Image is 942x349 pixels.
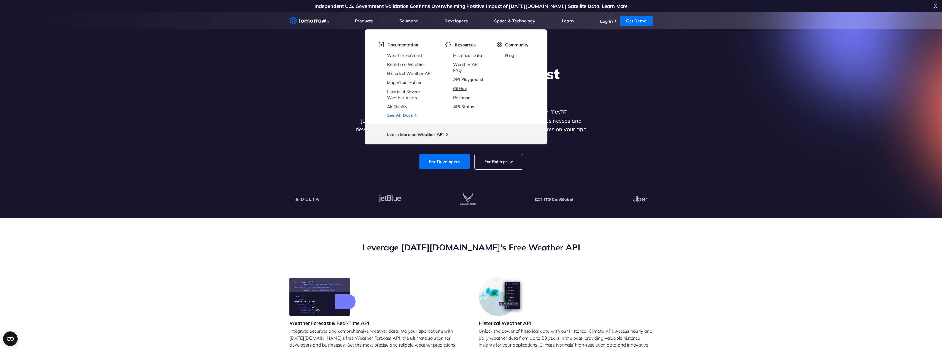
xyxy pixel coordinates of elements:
[453,77,483,82] a: API Playground
[379,42,384,47] img: doc.svg
[445,42,452,47] img: brackets.svg
[475,154,523,169] a: For Enterprise
[289,16,329,25] a: Home link
[387,62,425,67] a: Real-Time Weather
[387,42,418,47] span: Documentation
[289,320,369,326] h3: Weather Forecast & Real-Time API
[387,53,422,58] a: Weather Forecast
[419,154,470,169] a: For Developers
[387,112,413,118] a: See All Docs
[494,18,535,24] a: Space & Technology
[3,331,18,346] button: Open CMP widget
[453,104,474,109] a: API Status
[444,18,468,24] a: Developers
[453,53,482,58] a: Historical Data
[479,320,532,326] h3: Historical Weather API
[387,132,444,137] a: Learn More on Weather API
[505,42,528,47] span: Community
[453,62,479,73] a: Weather API FAQ
[289,242,653,253] h2: Leverage [DATE][DOMAIN_NAME]’s Free Weather API
[620,16,653,26] a: Get Demo
[562,18,574,24] a: Learn
[453,95,470,100] a: Postman
[387,71,432,76] a: Historical Weather API
[355,18,373,24] a: Products
[600,18,613,24] a: Log In
[387,89,420,100] a: Localized Severe Weather Alerts
[505,53,514,58] a: Blog
[455,42,476,47] span: Resources
[387,104,407,109] a: Air Quality
[354,108,588,142] p: Get reliable and precise weather data through our free API. Count on [DATE][DOMAIN_NAME] for quic...
[453,86,467,91] a: GitHub
[399,18,418,24] a: Solutions
[387,80,421,85] a: Map Visualization
[354,65,588,101] h1: Explore the World’s Best Weather API
[314,3,628,9] a: Independent U.S. Government Validation Confirms Overwhelming Positive Impact of [DATE][DOMAIN_NAM...
[497,42,502,47] img: tio-c.svg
